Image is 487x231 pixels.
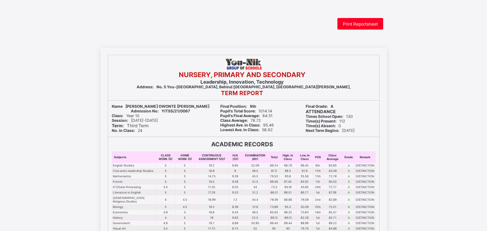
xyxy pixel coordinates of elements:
td: 4.4 [156,185,176,190]
th: Low. In Class [296,152,313,163]
td: 72.76 [323,174,342,179]
b: Address: [137,85,154,89]
td: A [342,204,355,210]
td: A [342,221,355,226]
td: 9.63 [229,215,242,221]
td: 43.65 [296,185,313,190]
span: 78.72 [220,118,261,123]
td: 79.09 [296,195,313,204]
td: 18.2 [194,163,229,168]
td: 37.8 [242,204,269,210]
td: 52.09 [242,163,269,168]
b: Session: [112,118,128,123]
span: 84.51 [220,114,273,118]
td: Literature in English [112,190,156,195]
td: 8.39 [229,204,242,210]
td: 75.01 [323,204,342,210]
b: Next Term Begins: [306,128,339,133]
th: EXAMINATION (60) [242,152,269,163]
td: 7.2 [229,195,242,204]
td: A [342,190,355,195]
td: 17.28 [194,190,229,195]
td: 85.57 [323,210,342,215]
td: 5 [156,168,176,174]
b: Highest Ave. in Class: [220,123,260,128]
td: 14th [313,210,323,215]
b: TERM REPORT [221,89,263,97]
td: 5 [176,185,194,190]
td: 5 [156,204,176,210]
td: 85.63 [269,210,279,215]
td: 87.39 [323,190,342,195]
td: 83.85 [323,163,342,168]
th: CLASS WORK (5) [156,152,176,163]
td: 5 [156,174,176,179]
td: 1st [313,215,323,221]
td: 66.45 [296,163,313,168]
td: 90.55 [323,179,342,185]
td: Economics [112,210,156,215]
td: 79.53 [269,174,279,179]
td: 18.2 [194,204,229,210]
td: 1st [313,190,323,195]
td: 44 [242,185,269,190]
span: YITSS/21/0067 [131,109,190,114]
td: 94.16 [279,185,296,190]
span: [PERSON_NAME] OWONTE [PERSON_NAME] [112,104,209,109]
th: H/A (10) [229,152,242,163]
td: DISTINCTION [355,221,375,226]
b: Pupil's Total Score: [220,109,256,114]
td: 5 [176,190,194,195]
td: 1st [313,221,323,226]
td: A [342,185,355,190]
td: 14.75 [194,174,229,179]
td: 88.01 [279,190,296,195]
td: 84.09 [323,168,342,174]
th: HOME WORK (5) [176,152,194,163]
td: A [342,195,355,204]
b: Times School Open: [306,114,343,119]
td: 5 [176,174,194,179]
span: Third Term [112,123,149,128]
td: 9.43 [229,210,242,215]
td: 5 [156,179,176,185]
td: 84.92 [296,179,313,185]
td: 35.56 [296,174,313,179]
b: Time(s) Present: [306,119,336,124]
b: Leadership, Innovation, Technology [200,79,284,85]
span: 130 [306,114,353,119]
b: Time(s) Absent: [306,124,336,128]
span: A [306,104,333,109]
td: 87.3 [269,168,279,174]
b: Name [112,104,123,109]
span: Print Reportsheet [343,21,378,27]
td: 88.01 [269,190,279,195]
td: DISTINCTION [355,215,375,221]
b: No. in Class: [112,128,135,133]
b: Class Average: [220,118,248,123]
td: 85.71 [323,215,342,221]
td: 73.89 [269,204,279,210]
td: 15th [313,204,323,210]
td: 51.5 [242,179,269,185]
td: 79.09 [269,195,279,204]
td: 9.28 [229,174,242,179]
span: Year 10 [112,114,140,118]
td: 8.35 [229,185,242,190]
td: 8.89 [229,221,242,226]
th: Class Average [323,152,342,163]
th: Remark [355,152,375,163]
td: A [342,174,355,179]
span: [DATE]-[DATE] [112,118,158,123]
b: Admission No: [131,109,159,114]
td: 93.8 [279,174,296,179]
span: 24 [112,128,142,133]
td: 5 [176,221,194,226]
td: 11th [313,168,323,174]
td: 9.53 [229,190,242,195]
td: A [342,210,355,215]
td: DISTINCTION [355,179,375,185]
span: 9th [220,104,256,109]
td: Biology [112,204,156,210]
td: 5 [156,163,176,168]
